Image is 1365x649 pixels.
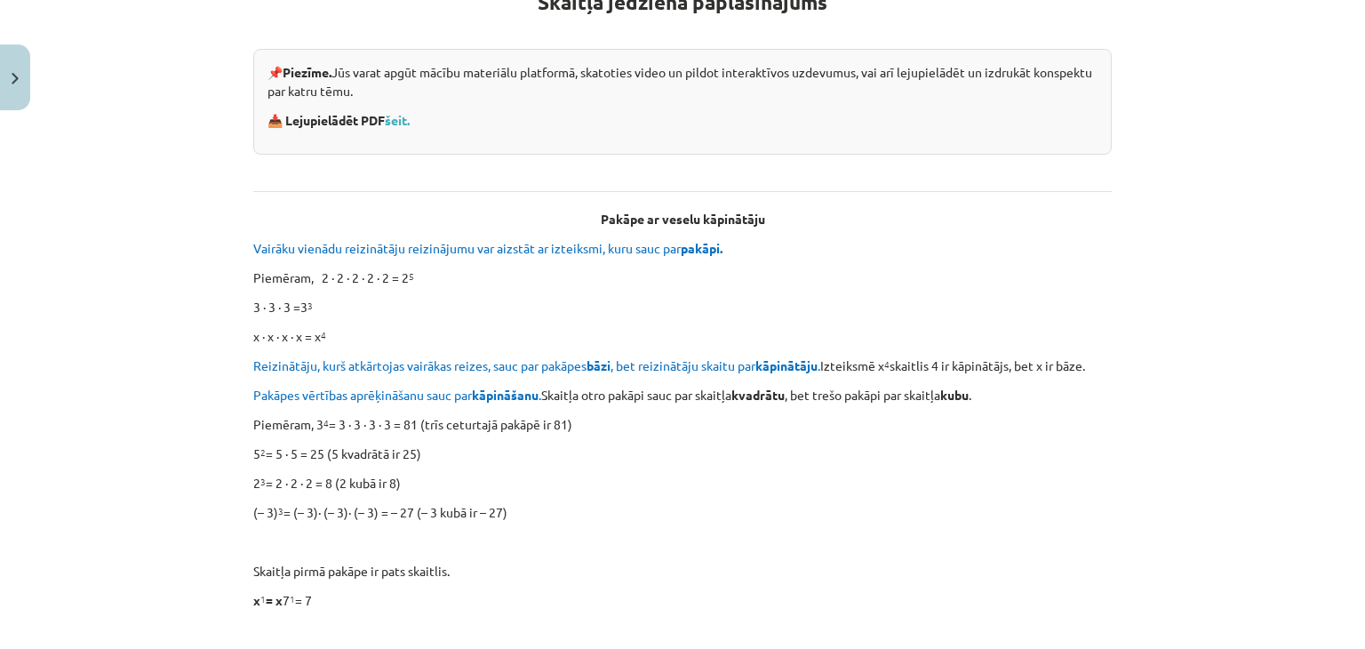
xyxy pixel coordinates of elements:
b: pakāpi. [681,240,722,256]
a: šeit. [385,112,410,128]
b: kāpināšanu [472,387,539,403]
b: kvadrātu [731,387,785,403]
p: 2 = 2 ∙ 2 ∙ 2 = 8 (2 kubā ir 8) [253,474,1112,493]
p: 7 = 7 [253,591,1112,610]
sup: 3 [307,299,313,312]
b: Pakāpe ar veselu kāpinātāju [601,211,765,227]
img: icon-close-lesson-0947bae3869378f0d4975bcd49f059093ad1ed9edebbc8119c70593378902aed.svg [12,73,19,84]
p: 3 ∙ 3 ∙ 3 =3 [253,298,1112,316]
p: Skaitļa pirmā pakāpe ir pats skaitlis. [253,562,1112,581]
span: Vairāku vienādu reizinātāju reizinājumu var aizstāt ar izteiksmi, kuru sauc par [253,240,725,256]
strong: 📥 Lejupielādēt PDF [267,112,412,128]
p: 5 = 5 ∙ 5 = 25 (5 kvadrātā ir 25) [253,445,1112,463]
b: bāzi [587,357,611,373]
p: Piemēram, 3 = 3 ∙ 3 ∙ 3 ∙ 3 = 81 (trīs ceturtajā pakāpē ir 81) [253,415,1112,434]
sup: 3 [278,504,283,517]
p: Izteiksmē x skaitlis 4 ir kāpinātājs, bet x ir bāze. [253,357,1112,375]
sup: 1 [260,592,266,605]
sup: 5 [409,269,414,283]
b: = x [266,592,283,608]
b: x [253,592,260,608]
sup: 4 [884,357,890,371]
sup: 3 [260,475,266,488]
sup: 1 [290,592,295,605]
p: 📌 Jūs varat apgūt mācību materiālu platformā, skatoties video un pildot interaktīvos uzdevumus, v... [267,63,1098,100]
sup: 4 [323,416,329,429]
b: kubu [940,387,969,403]
p: Skaitļa otro pakāpi sauc par skaitļa , bet trešo pakāpi par skaitļa . [253,386,1112,405]
strong: Piezīme. [283,64,331,80]
b: kāpinātāju [755,357,818,373]
p: x ∙ x ∙ x ∙ x = x [253,327,1112,346]
span: Pakāpes vērtības aprēķināšanu sauc par . [253,387,541,403]
span: Reizinātāju, kurš atkārtojas vairākas reizes, sauc par pakāpes , bet reizinātāju skaitu par . [253,357,820,373]
sup: 2 [260,445,266,459]
p: Piemēram, 2 ∙ 2 ∙ 2 ∙ 2 ∙ 2 = 2 [253,268,1112,287]
sup: 4 [321,328,326,341]
p: (– 3) = (– 3)∙ (– 3)∙ (– 3) = – 27 (– 3 kubā ir – 27) [253,503,1112,522]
